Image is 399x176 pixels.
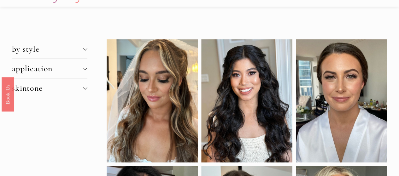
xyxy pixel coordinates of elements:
[12,44,83,54] span: by style
[12,39,87,59] button: by style
[12,78,87,98] button: skintone
[12,83,83,93] span: skintone
[12,59,87,78] button: application
[12,64,83,73] span: application
[2,77,14,111] a: Book Us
